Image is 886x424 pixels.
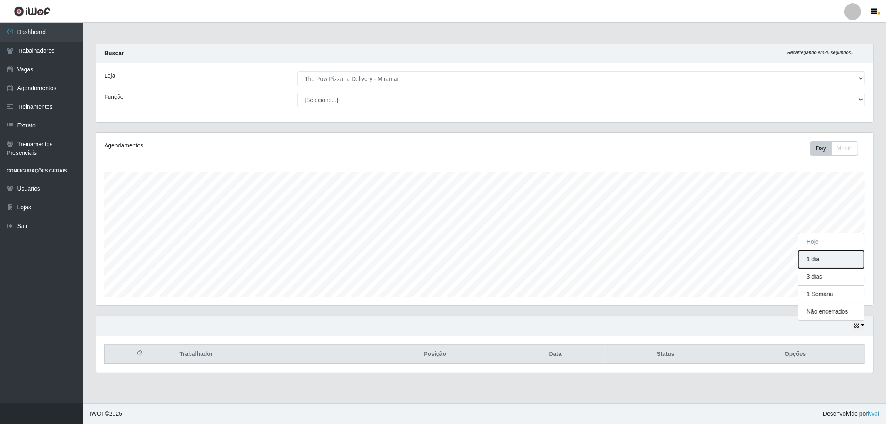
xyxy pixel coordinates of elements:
strong: Buscar [104,50,124,56]
span: IWOF [90,410,105,417]
button: 3 dias [798,268,864,286]
i: Recarregando em 26 segundos... [787,50,855,55]
th: Posição [364,345,506,364]
div: Agendamentos [104,141,414,150]
th: Trabalhador [174,345,364,364]
button: Hoje [798,233,864,251]
th: Data [506,345,605,364]
label: Loja [104,71,115,80]
div: First group [810,141,858,156]
button: 1 Semana [798,286,864,303]
button: Day [810,141,832,156]
img: CoreUI Logo [14,6,51,17]
button: Não encerrados [798,303,864,320]
a: iWof [868,410,879,417]
span: Desenvolvido por [823,409,879,418]
button: Month [831,141,858,156]
span: © 2025 . [90,409,124,418]
button: 1 dia [798,251,864,268]
th: Opções [726,345,865,364]
div: Toolbar with button groups [810,141,865,156]
th: Status [605,345,726,364]
label: Função [104,93,124,101]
